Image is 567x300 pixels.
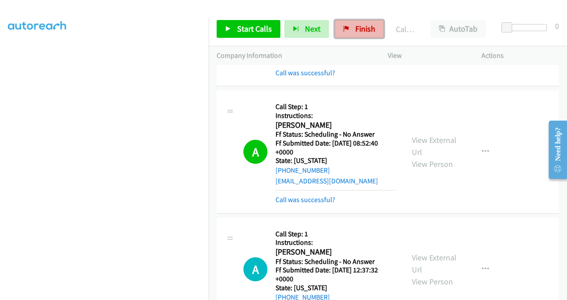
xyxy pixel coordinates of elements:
p: Call Completed [396,23,415,35]
h2: [PERSON_NAME] [275,247,396,257]
a: View External Url [412,252,456,275]
a: Call was successful? [275,69,335,77]
p: Actions [481,50,559,61]
h5: State: [US_STATE] [275,156,396,165]
h1: A [243,257,267,281]
button: Next [284,20,329,38]
a: View Person [412,159,453,169]
div: The call is yet to be attempted [243,257,267,281]
a: Finish [335,20,384,38]
h5: Ff Submitted Date: [DATE] 12:37:32 +0000 [275,266,396,283]
div: Delay between calls (in seconds) [506,24,547,31]
div: 0 [555,20,559,32]
h5: State: [US_STATE] [275,284,396,292]
h2: [PERSON_NAME] [275,120,396,130]
a: Call was successful? [275,195,335,204]
h5: Ff Status: Scheduling - No Answer [275,130,396,139]
h5: Call Step: 1 [275,230,396,239]
span: Start Calls [237,24,272,34]
a: [EMAIL_ADDRESS][DOMAIN_NAME] [275,177,378,185]
iframe: Resource Center [542,114,567,185]
h5: Call Step: 1 [275,102,396,111]
span: Next [305,24,320,34]
a: View Person [412,276,453,287]
p: Company Information [217,50,372,61]
span: Finish [355,24,375,34]
h5: Ff Submitted Date: [DATE] 08:52:40 +0000 [275,139,396,156]
button: AutoTab [431,20,486,38]
h1: A [243,140,267,164]
a: Start Calls [217,20,280,38]
h5: Ff Status: Scheduling - No Answer [275,257,396,266]
h5: Instructions: [275,111,396,120]
a: [PHONE_NUMBER] [275,166,330,174]
p: View [388,50,465,61]
a: View External Url [412,135,456,157]
h5: Instructions: [275,238,396,247]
